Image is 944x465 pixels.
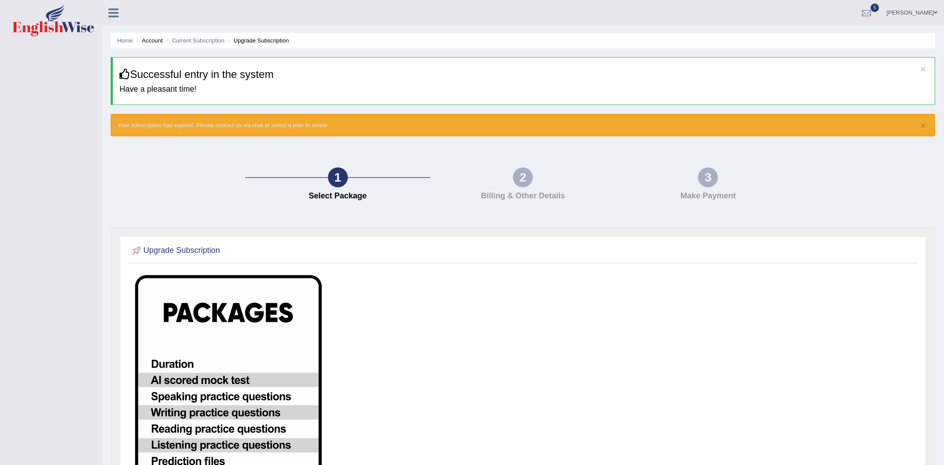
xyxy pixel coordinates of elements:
[513,167,533,187] div: 2
[226,36,289,45] li: Upgrade Subscription
[111,114,935,136] div: Your subscription has expired. Please contact us via chat or select a plan to renew
[435,192,611,201] h4: Billing & Other Details
[921,64,926,74] button: ×
[250,192,426,201] h4: Select Package
[620,192,796,201] h4: Make Payment
[119,69,928,80] h3: Successful entry in the system
[119,85,928,94] h4: Have a pleasant time!
[130,244,220,257] h2: Upgrade Subscription
[921,121,926,130] button: ×
[134,36,162,45] li: Account
[172,37,224,44] a: Current Subscription
[698,167,718,187] div: 3
[871,4,879,12] span: 5
[328,167,348,187] div: 1
[117,37,133,44] a: Home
